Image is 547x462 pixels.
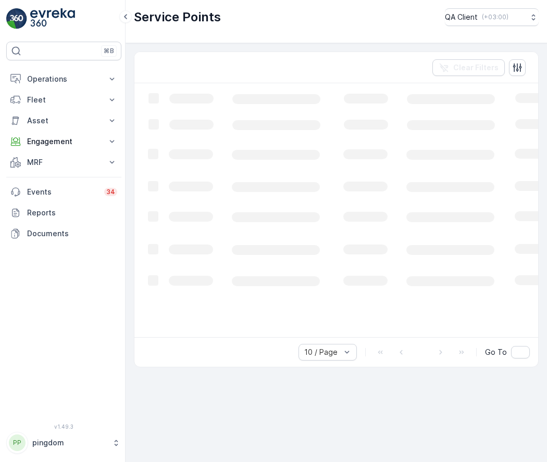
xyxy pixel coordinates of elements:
button: PPpingdom [6,432,121,454]
button: Clear Filters [432,59,505,76]
p: ( +03:00 ) [482,13,508,21]
p: 34 [106,188,115,196]
p: Events [27,187,98,197]
p: QA Client [445,12,478,22]
button: Engagement [6,131,121,152]
button: MRF [6,152,121,173]
p: Fleet [27,95,101,105]
img: logo_light-DOdMpM7g.png [30,8,75,29]
a: Events34 [6,182,121,202]
p: Reports [27,208,117,218]
button: QA Client(+03:00) [445,8,539,26]
img: logo [6,8,27,29]
span: v 1.49.3 [6,423,121,430]
a: Documents [6,223,121,244]
p: MRF [27,157,101,168]
p: Documents [27,228,117,239]
p: Engagement [27,136,101,147]
button: Operations [6,69,121,89]
div: PP [9,434,26,451]
a: Reports [6,202,121,223]
button: Asset [6,110,121,131]
p: ⌘B [104,47,114,55]
span: Go To [485,347,507,357]
p: Clear Filters [453,62,499,73]
button: Fleet [6,89,121,110]
p: Operations [27,74,101,84]
p: pingdom [32,438,107,448]
p: Asset [27,115,101,126]
p: Service Points [134,9,221,25]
